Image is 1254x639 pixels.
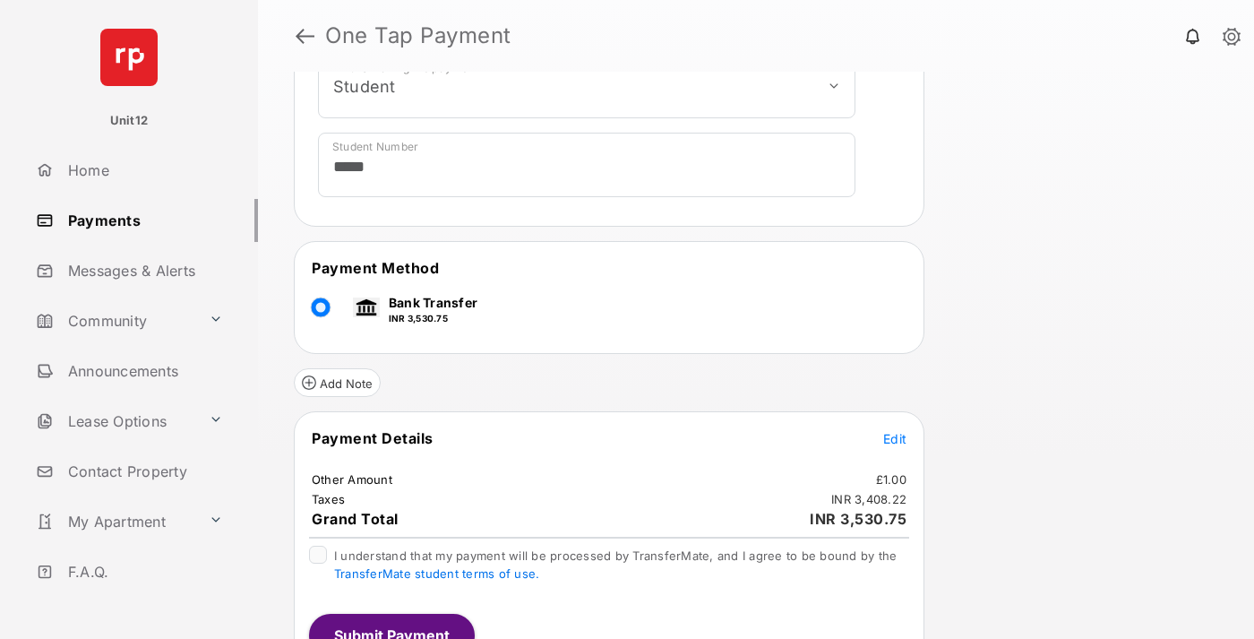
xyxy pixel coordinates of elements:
button: Add Note [294,368,381,397]
td: £1.00 [875,471,907,488]
td: Taxes [311,491,346,507]
img: bank.png [353,298,380,317]
a: TransferMate student terms of use. [334,566,539,581]
span: Grand Total [312,510,399,528]
span: Edit [883,431,906,446]
strong: One Tap Payment [325,25,511,47]
img: svg+xml;base64,PHN2ZyB4bWxucz0iaHR0cDovL3d3dy53My5vcmcvMjAwMC9zdmciIHdpZHRoPSI2NCIgaGVpZ2h0PSI2NC... [100,29,158,86]
p: Unit12 [110,112,149,130]
a: My Apartment [29,500,202,543]
a: Contact Property [29,450,258,493]
p: Bank Transfer [389,293,477,312]
span: I understand that my payment will be processed by TransferMate, and I agree to be bound by the [334,548,897,581]
button: Edit [883,429,906,447]
a: Lease Options [29,400,202,443]
a: Community [29,299,202,342]
td: Other Amount [311,471,393,488]
a: Home [29,149,258,192]
a: Announcements [29,350,258,393]
a: Messages & Alerts [29,249,258,292]
a: Payments [29,199,258,242]
span: Payment Method [312,259,439,277]
span: INR 3,530.75 [810,510,906,528]
a: F.A.Q. [29,550,258,593]
td: INR 3,408.22 [830,491,907,507]
span: Payment Details [312,429,434,447]
p: INR 3,530.75 [389,312,477,325]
